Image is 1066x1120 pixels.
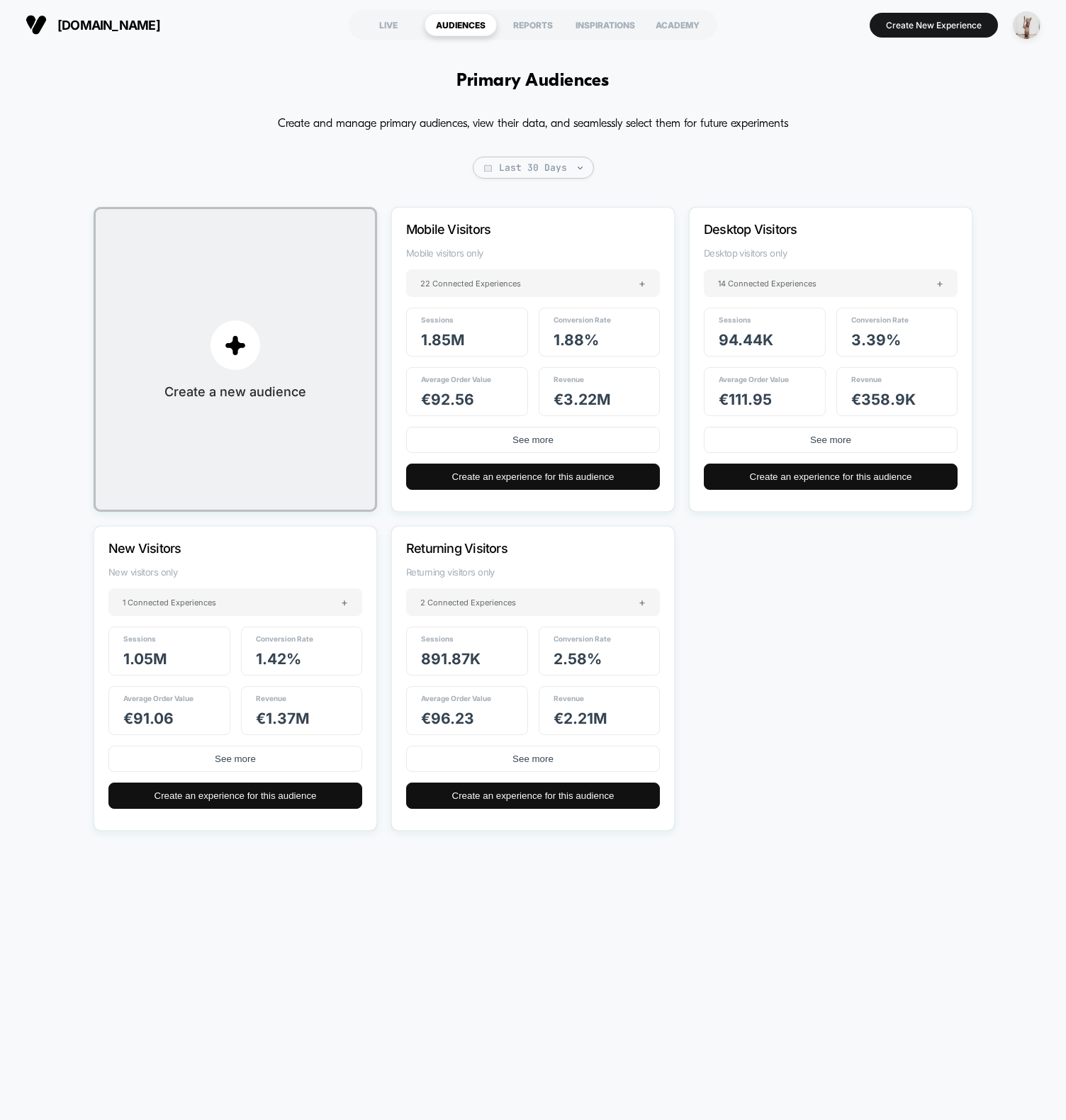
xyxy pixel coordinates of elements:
button: Create an experience for this audience [406,464,660,490]
span: 94.44k [719,331,773,349]
span: Conversion Rate [554,315,611,324]
span: 1.85M [421,331,465,349]
span: 891.87k [421,650,481,668]
span: Conversion Rate [554,634,611,643]
button: See more [704,427,958,453]
div: INSPIRATIONS [569,13,641,36]
span: € 3.22M [554,391,611,408]
span: + [639,276,646,290]
img: Visually logo [26,14,47,35]
span: Last 30 Days [473,157,594,179]
span: Revenue [554,375,584,383]
span: € 2.21M [554,710,607,727]
span: Sessions [421,634,454,643]
span: + [639,595,646,609]
span: € 91.06 [123,710,174,727]
button: See more [406,427,660,453]
span: Revenue [256,694,286,702]
p: Desktop Visitors [704,222,919,237]
button: [DOMAIN_NAME] [21,13,164,36]
span: € 1.37M [256,710,310,727]
button: Create New Experience [870,13,998,38]
span: Sessions [719,315,751,324]
div: AUDIENCES [425,13,497,36]
span: Sessions [123,634,156,643]
button: See more [108,746,362,772]
span: Conversion Rate [851,315,909,324]
p: Create and manage primary audiences, view their data, and seamlessly select them for future exper... [278,113,788,135]
p: Returning Visitors [406,541,622,556]
span: [DOMAIN_NAME] [57,18,160,33]
button: Create an experience for this audience [108,783,362,809]
span: Mobile visitors only [406,247,660,259]
span: € 92.56 [421,391,474,408]
span: Conversion Rate [256,634,313,643]
span: € 358.9k [851,391,916,408]
span: + [936,276,943,290]
div: REPORTS [497,13,569,36]
img: end [578,167,583,169]
span: Average Order Value [421,694,491,702]
span: New visitors only [108,566,362,578]
span: 22 Connected Experiences [420,279,521,289]
button: plusCreate a new audience [94,207,377,512]
span: € 96.23 [421,710,474,727]
span: Sessions [421,315,454,324]
span: 2 Connected Experiences [420,598,516,607]
div: LIVE [352,13,425,36]
span: Revenue [554,694,584,702]
p: Mobile Visitors [406,222,622,237]
button: See more [406,746,660,772]
img: plus [225,335,246,356]
span: € 111.95 [719,391,772,408]
img: calendar [484,164,492,172]
p: New Visitors [108,541,324,556]
span: 1.05M [123,650,167,668]
div: ACADEMY [641,13,714,36]
span: Desktop visitors only [704,247,958,259]
button: Create an experience for this audience [406,783,660,809]
span: Create a new audience [164,384,306,399]
span: 3.39 % [851,331,901,349]
span: Returning visitors only [406,566,660,578]
img: ppic [1013,11,1040,39]
span: 1 Connected Experiences [123,598,216,607]
button: ppic [1009,11,1045,40]
span: Average Order Value [719,375,789,383]
h1: Primary Audiences [456,71,609,91]
span: 1.42 % [256,650,301,668]
span: Average Order Value [421,375,491,383]
span: 14 Connected Experiences [718,279,817,289]
span: Revenue [851,375,882,383]
span: + [341,595,348,609]
button: Create an experience for this audience [704,464,958,490]
span: 1.88 % [554,331,599,349]
span: 2.58 % [554,650,602,668]
span: Average Order Value [123,694,193,702]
